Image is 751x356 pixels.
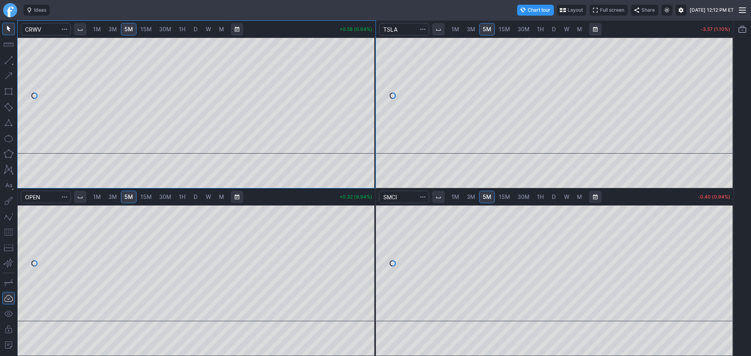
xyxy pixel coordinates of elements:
span: 1H [179,193,185,200]
a: 3M [105,23,120,36]
input: Search [21,23,71,36]
a: 1H [175,191,189,203]
a: 1H [534,23,547,36]
button: Fibonacci retracements [2,226,15,238]
a: M [215,191,228,203]
button: Add note [2,339,15,351]
span: D [552,193,556,200]
span: W [206,26,211,32]
span: 3M [467,26,475,32]
p: +0.58 (0.64%) [340,27,372,32]
button: Drawings Autosave: On [2,292,15,304]
button: Anchored VWAP [2,257,15,270]
button: Polygon [2,148,15,160]
span: W [564,26,570,32]
span: 30M [159,193,171,200]
button: Range [231,191,243,203]
span: 3M [108,26,117,32]
span: 15M [140,26,152,32]
a: W [202,191,215,203]
button: Search [417,23,428,36]
span: M [219,26,224,32]
button: Settings [676,5,686,16]
a: 5M [479,23,495,36]
button: XABCD [2,163,15,176]
button: Elliott waves [2,210,15,223]
span: 1M [93,26,101,32]
a: W [561,191,573,203]
span: D [194,193,198,200]
a: 15M [495,191,514,203]
button: Rectangle [2,85,15,98]
button: Ellipse [2,132,15,145]
a: D [189,23,202,36]
a: W [202,23,215,36]
button: Interval [74,23,86,36]
button: Interval [432,191,445,203]
button: Range [231,23,243,36]
button: Search [59,191,70,203]
span: Share [641,6,655,14]
button: Arrow [2,70,15,82]
a: D [189,191,202,203]
button: Position [2,242,15,254]
button: Chart tour [517,5,554,16]
a: M [215,23,228,36]
a: 1H [534,191,547,203]
a: 5M [121,23,137,36]
span: 15M [499,26,510,32]
span: M [219,193,224,200]
input: Search [379,191,429,203]
span: Ideas [34,6,46,14]
button: Portfolio watchlist [736,23,749,36]
span: 3M [467,193,475,200]
button: Search [59,23,70,36]
a: 30M [514,23,533,36]
a: W [561,23,573,36]
span: W [564,193,570,200]
span: M [577,26,582,32]
button: Rotated rectangle [2,101,15,113]
span: 1M [451,26,459,32]
span: 15M [499,193,510,200]
button: Interval [432,23,445,36]
span: 30M [517,26,530,32]
button: Full screen [589,5,628,16]
p: -3.57 (1.10%) [701,27,730,32]
span: 5M [124,26,133,32]
button: Layout [557,5,586,16]
span: 1M [451,193,459,200]
span: Layout [568,6,583,14]
a: 1M [90,23,104,36]
button: Toggle light mode [661,5,672,16]
span: 5M [483,26,491,32]
span: Chart tour [528,6,550,14]
span: 1H [537,193,544,200]
span: 1H [179,26,185,32]
input: Search [379,23,429,36]
button: Search [417,191,428,203]
button: Interval [74,191,86,203]
span: 1H [537,26,544,32]
span: 1M [93,193,101,200]
a: 1H [175,23,189,36]
button: Lock drawings [2,323,15,336]
button: Line [2,54,15,66]
a: M [573,191,586,203]
input: Search [21,191,71,203]
button: Range [589,191,602,203]
button: Drawing mode: Single [2,276,15,289]
a: 30M [156,23,175,36]
button: Brush [2,195,15,207]
button: Measure [2,38,15,51]
a: 3M [105,191,120,203]
a: 15M [495,23,514,36]
button: Range [589,23,602,36]
span: 5M [124,193,133,200]
button: Mouse [2,23,15,35]
a: 5M [479,191,495,203]
p: +0.32 (9.94%) [340,195,372,199]
span: 15M [140,193,152,200]
a: 3M [463,23,479,36]
span: 5M [483,193,491,200]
